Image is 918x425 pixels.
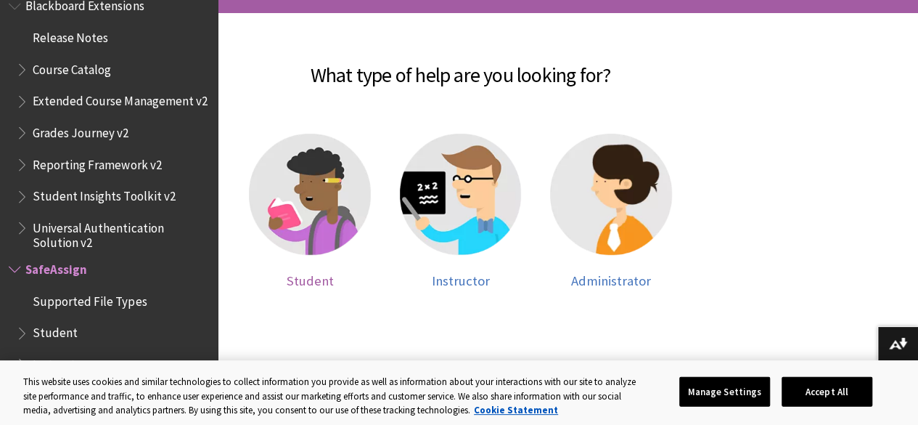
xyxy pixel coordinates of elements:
button: Accept All [782,376,872,407]
a: More information about your privacy, opens in a new tab [474,404,558,416]
span: Course Catalog [33,57,111,77]
span: SafeAssign [25,257,87,277]
span: Universal Authentication Solution v2 [33,216,208,250]
button: Manage Settings [679,376,770,407]
span: Release Notes [33,25,108,45]
h2: What type of help are you looking for? [232,42,689,90]
img: Instructor help [400,134,522,256]
a: Student help Student [249,134,371,289]
span: Student [33,321,78,341]
span: Student Insights Toolkit v2 [33,185,175,204]
span: Administrator [571,272,651,289]
span: Instructor [432,272,490,289]
img: Administrator help [550,134,672,256]
span: Reporting Framework v2 [33,153,161,172]
nav: Book outline for Blackboard SafeAssign [9,257,209,408]
a: Instructor help Instructor [400,134,522,289]
div: This website uses cookies and similar technologies to collect information you provide as well as ... [23,375,643,418]
span: Instructor [33,352,86,372]
a: Administrator help Administrator [550,134,672,289]
span: Extended Course Management v2 [33,89,207,109]
span: Grades Journey v2 [33,121,128,140]
span: Supported File Types [33,289,147,309]
span: Student [286,272,333,289]
img: Student help [249,134,371,256]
